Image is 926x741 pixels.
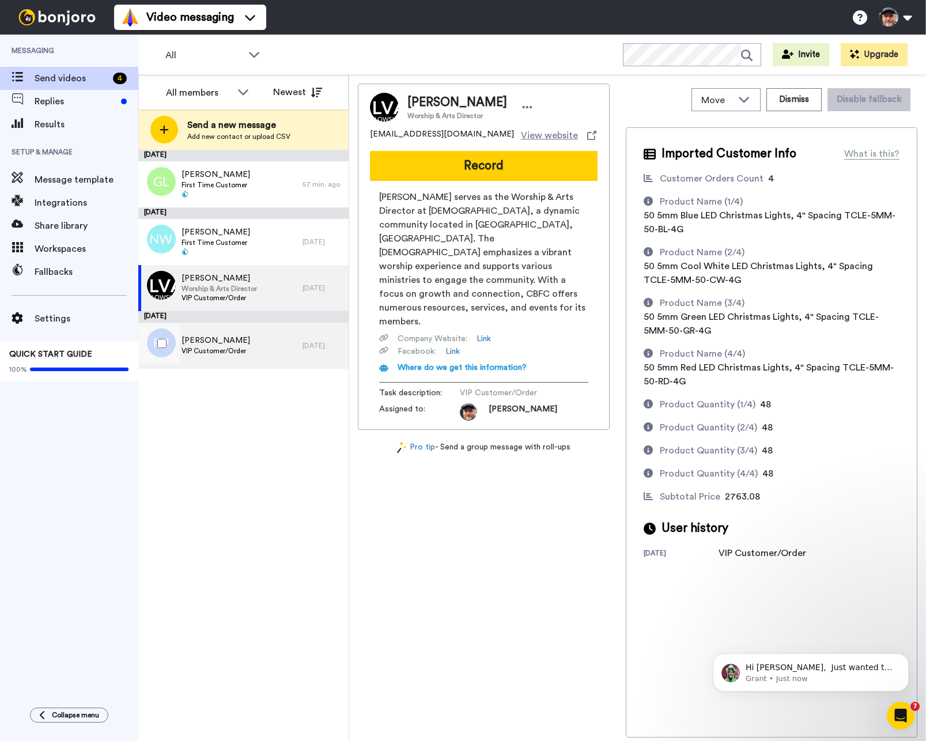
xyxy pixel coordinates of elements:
button: Upgrade [841,43,908,66]
span: [PERSON_NAME] [182,273,257,284]
div: Product Quantity (2/4) [660,421,757,434]
span: All [165,48,243,62]
div: [DATE] [138,207,349,219]
span: Facebook : [398,346,436,357]
div: Subtotal Price [660,490,720,504]
button: Record [370,151,598,181]
a: Pro tip [397,441,435,453]
div: Product Name (1/4) [660,195,743,209]
span: User history [662,520,728,537]
span: 50 5mm Green LED Christmas Lights, 4" Spacing TCLE-5MM-50-GR-4G [644,312,879,335]
span: Worship & Arts Director [407,111,507,120]
div: What is this? [844,147,899,161]
span: Workspaces [35,242,138,256]
span: VIP Customer/Order [182,293,257,303]
div: [DATE] [303,283,343,293]
div: Product Quantity (1/4) [660,398,755,411]
span: Assigned to: [379,403,460,421]
div: VIP Customer/Order [719,546,806,560]
div: [DATE] [644,549,719,560]
img: Image of Gregory Irvin [370,93,399,122]
span: 4 [768,174,774,183]
div: Product Quantity (4/4) [660,467,758,481]
div: Product Name (2/4) [660,245,744,259]
span: Settings [35,312,138,326]
span: Share library [35,219,138,233]
span: 2763.08 [725,492,760,501]
span: 48 [762,469,773,478]
button: Newest [264,81,331,104]
span: [PERSON_NAME] [182,169,250,180]
span: [PERSON_NAME] [489,403,557,421]
span: Move [701,93,732,107]
span: 100% [9,365,27,374]
div: Customer Orders Count [660,172,764,186]
img: vm-color.svg [121,8,139,27]
span: VIP Customer/Order [182,346,250,356]
span: QUICK START GUIDE [9,350,92,358]
img: bj-logo-header-white.svg [14,9,100,25]
button: Invite [773,43,829,66]
button: Collapse menu [30,708,108,723]
span: Message template [35,173,138,187]
span: Send a new message [187,118,290,132]
iframe: Intercom notifications message [696,629,926,710]
span: Worship & Arts Director [182,284,257,293]
img: 54921707-94e4-4e8a-a47d-274a9a5effb6.png [147,271,176,300]
span: 48 [760,400,771,409]
div: Product Name (3/4) [660,296,744,310]
span: 50 5mm Red LED Christmas Lights, 4" Spacing TCLE-5MM-50-RD-4G [644,363,894,386]
div: [DATE] [303,341,343,350]
span: Add new contact or upload CSV [187,132,290,141]
span: VIP Customer/Order [460,387,569,399]
div: 57 min. ago [303,180,343,189]
span: [PERSON_NAME] [182,226,250,238]
img: magic-wand.svg [397,441,407,453]
span: [PERSON_NAME] [407,94,507,111]
a: Link [477,333,491,345]
span: Video messaging [146,9,234,25]
span: 50 5mm Blue LED Christmas Lights, 4" Spacing TCLE-5MM-50-BL-4G [644,211,895,234]
span: Fallbacks [35,265,138,279]
span: Task description : [379,387,460,399]
a: View website [521,128,596,142]
span: Collapse menu [52,710,99,720]
span: [PERSON_NAME] serves as the Worship & Arts Director at [DEMOGRAPHIC_DATA], a dynamic community lo... [379,190,588,328]
span: [EMAIL_ADDRESS][DOMAIN_NAME] [370,128,514,142]
span: 7 [910,702,920,711]
div: Product Name (4/4) [660,347,745,361]
span: Integrations [35,196,138,210]
span: First Time Customer [182,180,250,190]
span: 48 [762,446,773,455]
span: [PERSON_NAME] [182,335,250,346]
span: Where do we get this information? [398,364,527,372]
span: Imported Customer Info [662,145,796,162]
div: [DATE] [303,237,343,247]
span: 48 [762,423,773,432]
button: Disable fallback [827,88,910,111]
div: All members [166,86,232,100]
span: Results [35,118,138,131]
a: Link [445,346,460,357]
div: [DATE] [138,150,349,161]
img: nw.png [147,225,176,254]
button: Dismiss [766,88,822,111]
span: 50 5mm Cool White LED Christmas Lights, 4" Spacing TCLE-5MM-50-CW-4G [644,262,873,285]
span: Send videos [35,71,108,85]
div: [DATE] [138,311,349,323]
iframe: Intercom live chat [887,702,914,729]
span: Replies [35,94,116,108]
div: Product Quantity (3/4) [660,444,757,458]
span: View website [521,128,578,142]
div: - Send a group message with roll-ups [358,441,610,453]
span: Company Website : [398,333,467,345]
img: c9e61f06-a2a7-4bd0-b835-92eaf7e5258a-1746723632.jpg [460,403,477,421]
div: 4 [113,73,127,84]
img: gl.png [147,167,176,196]
span: First Time Customer [182,238,250,247]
